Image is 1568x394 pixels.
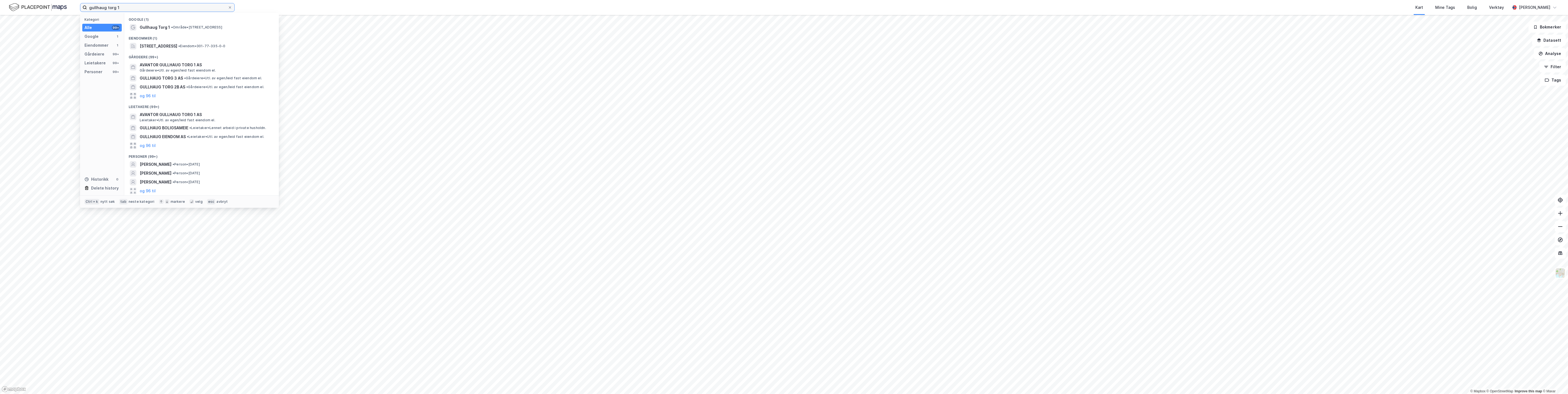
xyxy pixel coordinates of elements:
[124,150,279,160] div: Personer (99+)
[140,118,215,122] span: Leietaker • Utl. av egen/leid fast eiendom el.
[1540,75,1566,86] button: Tags
[140,188,156,194] button: og 96 til
[1515,389,1542,393] a: Improve this map
[140,133,186,140] span: GULLHAUG EIENDOM AS
[84,69,102,75] div: Personer
[124,51,279,61] div: Gårdeiere (99+)
[140,111,272,118] span: AVANTOR GULLHAUG TORG 1 AS
[140,125,188,131] span: GULLHAUG BOLIGSAMEIE
[186,85,264,89] span: Gårdeiere • Utl. av egen/leid fast eiendom el.
[189,126,191,130] span: •
[189,126,266,130] span: Leietaker • Lønnet arbeid i private husholdn.
[112,61,120,65] div: 99+
[184,76,262,80] span: Gårdeiere • Utl. av egen/leid fast eiendom el.
[140,75,183,82] span: GULLHAUG TORG 3 AS
[173,162,174,166] span: •
[173,180,200,184] span: Person • [DATE]
[124,13,279,23] div: Google (1)
[115,177,120,182] div: 0
[9,2,67,12] img: logo.f888ab2527a4732fd821a326f86c7f29.svg
[1489,4,1504,11] div: Verktøy
[195,199,203,204] div: velg
[1534,48,1566,59] button: Analyse
[207,199,216,204] div: esc
[1435,4,1455,11] div: Mine Tags
[178,44,226,48] span: Eiendom • 301-77-335-0-0
[187,135,264,139] span: Leietaker • Utl. av egen/leid fast eiendom el.
[112,25,120,30] div: 99+
[186,85,188,89] span: •
[100,199,115,204] div: nytt søk
[173,171,174,175] span: •
[216,199,228,204] div: avbryt
[140,93,156,99] button: og 96 til
[140,43,177,49] span: [STREET_ADDRESS]
[84,51,104,57] div: Gårdeiere
[1540,367,1568,394] iframe: Chat Widget
[140,161,171,168] span: [PERSON_NAME]
[140,170,171,177] span: [PERSON_NAME]
[173,180,174,184] span: •
[2,386,26,392] a: Mapbox homepage
[171,25,173,29] span: •
[91,185,119,191] div: Delete history
[171,199,185,204] div: markere
[87,3,228,12] input: Søk på adresse, matrikkel, gårdeiere, leietakere eller personer
[84,42,108,49] div: Eiendommer
[119,199,128,204] div: tab
[184,76,186,80] span: •
[140,179,171,185] span: [PERSON_NAME]
[124,32,279,42] div: Eiendommer (1)
[187,135,189,139] span: •
[1467,4,1477,11] div: Bolig
[112,70,120,74] div: 99+
[140,142,156,149] button: og 96 til
[84,176,108,183] div: Historikk
[140,68,216,73] span: Gårdeiere • Utl. av egen/leid fast eiendom el.
[84,17,122,22] div: Kategori
[84,24,92,31] div: Alle
[124,100,279,110] div: Leietakere (99+)
[84,199,99,204] div: Ctrl + k
[129,199,155,204] div: neste kategori
[171,25,222,30] span: Område • [STREET_ADDRESS]
[1539,61,1566,72] button: Filter
[173,162,200,167] span: Person • [DATE]
[140,62,272,68] span: AVANTOR GULLHAUG TORG 1 AS
[173,171,200,175] span: Person • [DATE]
[115,43,120,48] div: 1
[1555,268,1566,278] img: Z
[1470,389,1485,393] a: Mapbox
[84,60,106,66] div: Leietakere
[1487,389,1513,393] a: OpenStreetMap
[140,24,170,31] span: Gullhaug Torg 1
[178,44,180,48] span: •
[1529,22,1566,33] button: Bokmerker
[115,34,120,39] div: 1
[1532,35,1566,46] button: Datasett
[140,84,185,90] span: GULLHAUG TORG 2B AS
[1519,4,1550,11] div: [PERSON_NAME]
[112,52,120,56] div: 99+
[84,33,99,40] div: Google
[1540,367,1568,394] div: Kontrollprogram for chat
[1415,4,1423,11] div: Kart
